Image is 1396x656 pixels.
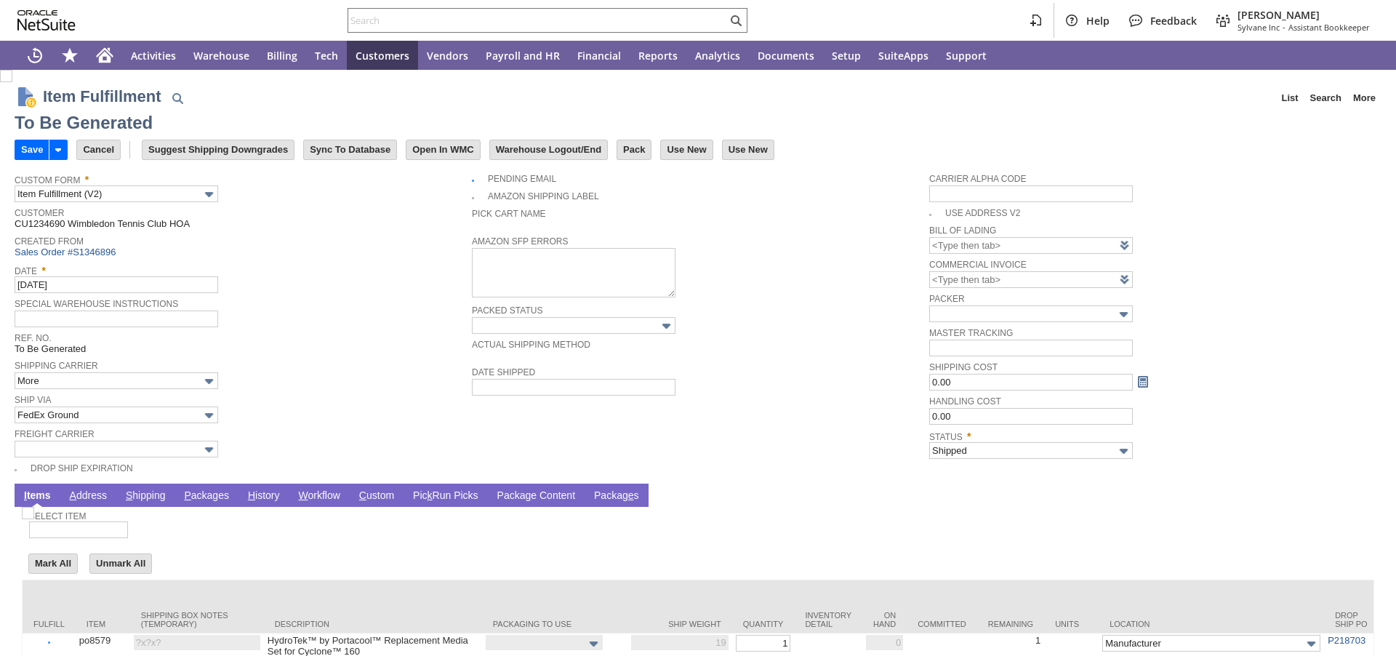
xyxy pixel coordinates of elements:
[805,611,851,628] div: Inventory Detail
[26,641,72,644] input: Fulfill
[122,489,169,503] a: Shipping
[1303,636,1320,652] img: More Options
[184,489,190,501] span: P
[929,362,998,372] a: Shipping Cost
[686,41,749,70] a: Analytics
[630,41,686,70] a: Reports
[472,305,542,316] a: Packed Status
[406,140,480,159] input: Open In WMC
[267,49,297,63] span: Billing
[823,41,870,70] a: Setup
[15,247,119,257] a: Sales Order #S1346896
[488,191,599,201] a: Amazon Shipping Label
[1288,22,1370,33] span: Assistant Bookkeeper
[356,49,409,63] span: Customers
[929,328,1013,338] a: Master Tracking
[347,41,418,70] a: Customers
[15,208,64,218] a: Customer
[201,441,217,458] img: More Options
[1237,8,1370,22] span: [PERSON_NAME]
[472,340,590,350] a: Actual Shipping Method
[1355,487,1373,504] a: Unrolled view on
[15,140,49,159] input: Save
[201,373,217,390] img: More Options
[1135,374,1151,390] a: Calculate
[937,41,995,70] a: Support
[1110,620,1313,628] div: Location
[658,318,675,335] img: More Options
[96,47,113,64] svg: Home
[180,489,233,503] a: Packages
[169,89,186,107] img: Quick Find
[946,49,987,63] span: Support
[29,554,77,573] input: Mark All
[15,218,190,230] span: CU1234690 Wimbledon Tennis Club HOA
[1237,22,1280,33] span: Sylvane Inc
[929,174,1026,184] a: Carrier Alpha Code
[15,407,218,423] input: FedEx Ground
[258,41,306,70] a: Billing
[590,489,643,503] a: Packages
[1115,306,1132,323] img: More Options
[918,620,966,628] div: Committed
[472,236,568,247] a: Amazon SFP Errors
[1150,14,1197,28] span: Feedback
[929,260,1027,270] a: Commercial Invoice
[638,620,721,628] div: Ship Weight
[126,489,132,501] span: S
[52,41,87,70] div: Shortcuts
[494,489,579,503] a: Package Content
[275,620,471,628] div: Description
[33,620,65,628] div: Fulfill
[1275,87,1304,110] a: List
[418,41,477,70] a: Vendors
[26,47,44,64] svg: Recent Records
[472,209,546,219] a: Pick Cart Name
[79,635,111,646] a: po8579
[929,225,996,236] a: Bill Of Lading
[758,49,814,63] span: Documents
[20,489,55,503] a: Items
[15,429,95,439] a: Freight Carrier
[1102,635,1320,652] input: Manufacturer
[490,140,607,159] input: Warehouse Logout/End
[90,554,151,573] input: Unmark All
[193,49,249,63] span: Warehouse
[201,186,217,203] img: More Options
[428,489,433,501] span: k
[1086,14,1110,28] span: Help
[743,620,784,628] div: Quantity
[315,49,338,63] span: Tech
[472,367,535,377] a: Date Shipped
[299,489,308,501] span: W
[185,41,258,70] a: Warehouse
[878,49,928,63] span: SuiteApps
[661,140,712,159] input: Use New
[356,489,398,503] a: Custom
[306,41,347,70] a: Tech
[15,266,37,276] a: Date
[201,407,217,424] img: More Options
[1283,22,1285,33] span: -
[493,620,617,628] div: Packaging to Use
[617,140,651,159] input: Pack
[141,611,253,628] div: Shipping Box Notes (Temporary)
[409,489,481,503] a: PickRun Picks
[143,140,294,159] input: Suggest Shipping Downgrades
[727,12,745,29] svg: Search
[723,140,774,159] input: Use New
[569,41,630,70] a: Financial
[929,442,1133,459] input: Shipped
[577,49,621,63] span: Financial
[628,489,634,501] span: e
[1055,620,1088,628] div: Units
[1328,635,1365,646] a: P218703
[17,41,52,70] a: Recent Records
[43,84,161,108] h1: Item Fulfillment
[873,611,896,628] div: On Hand
[929,294,964,304] a: Packer
[870,41,937,70] a: SuiteApps
[87,620,119,628] div: Item
[15,372,218,389] input: More
[929,271,1133,288] input: <Type then tab>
